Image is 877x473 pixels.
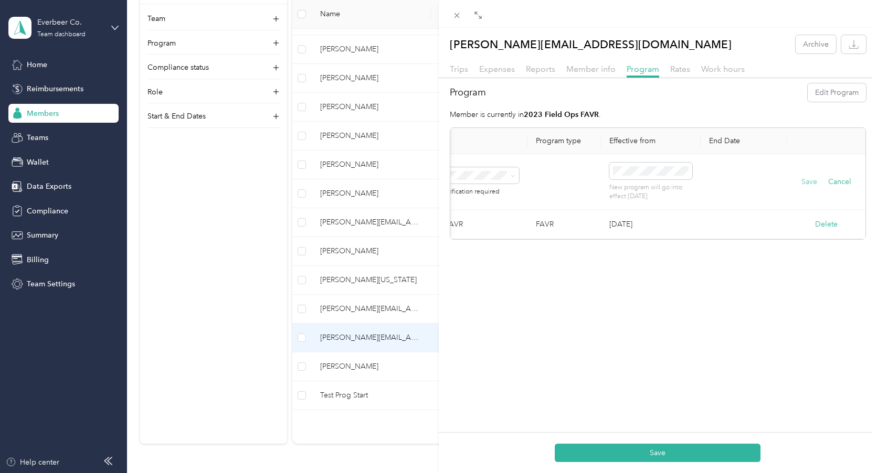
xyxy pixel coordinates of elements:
button: Archive [796,35,836,53]
span: Reports [526,64,555,74]
td: [DATE] [601,210,701,239]
strong: 2023 Field Ops FAVR [524,110,599,119]
h2: Program [450,85,486,100]
td: FAVR [527,210,601,239]
span: Work hours [701,64,745,74]
span: Rates [670,64,690,74]
p: New program will go into effect [DATE] [609,183,692,201]
th: Program [383,128,527,154]
td: 2023 Field Ops FAVR [383,210,527,239]
button: Delete [815,219,838,230]
span: Member info [566,64,616,74]
span: Expenses [479,64,515,74]
button: Cancel [828,176,851,188]
p: [PERSON_NAME][EMAIL_ADDRESS][DOMAIN_NAME] [450,35,732,53]
button: Edit Program [808,83,866,102]
button: Save [801,176,817,188]
span: Trips [450,64,468,74]
th: End Date [701,128,787,154]
span: Program [627,64,659,74]
p: Member is currently in . [450,109,867,120]
iframe: Everlance-gr Chat Button Frame [818,414,877,473]
div: Compliance verification required [392,184,519,197]
th: Program type [527,128,601,154]
th: Effective from [601,128,701,154]
button: Save [555,444,760,462]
